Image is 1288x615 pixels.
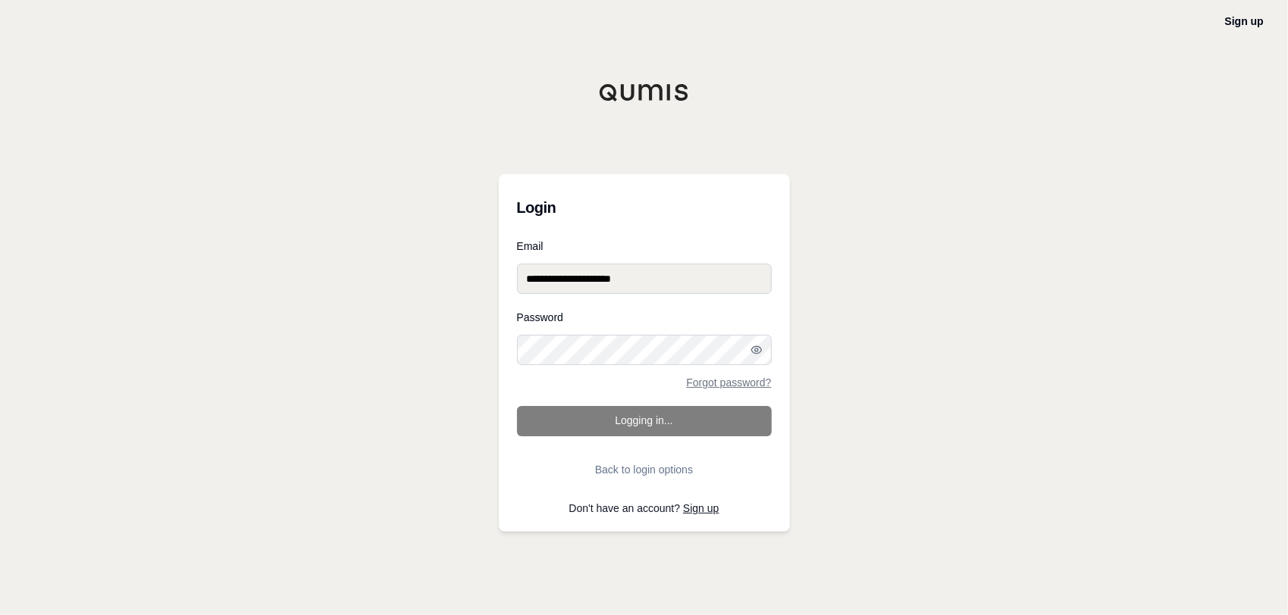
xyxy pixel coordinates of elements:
[686,377,771,388] a: Forgot password?
[517,241,772,251] label: Email
[599,83,690,101] img: Qumis
[517,454,772,485] button: Back to login options
[683,502,719,514] a: Sign up
[517,503,772,514] p: Don't have an account?
[517,192,772,223] h3: Login
[517,312,772,323] label: Password
[1225,15,1264,27] a: Sign up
